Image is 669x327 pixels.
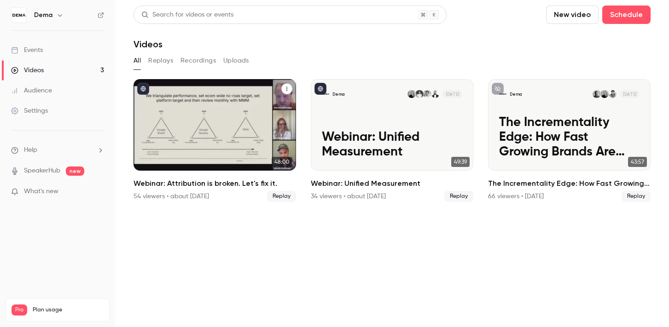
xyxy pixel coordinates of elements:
span: Pro [12,304,27,316]
iframe: Noticeable Trigger [93,188,104,196]
span: new [66,166,84,176]
a: SpeakerHub [24,166,60,176]
p: The Incrementality Edge: How Fast Growing Brands Are Scaling With DEMA, RideStore & Vervaunt [499,115,640,160]
button: unpublished [492,83,504,95]
span: 48:00 [272,157,292,167]
span: What's new [24,187,58,196]
img: Jessika Ödling [600,90,609,98]
button: All [134,53,141,68]
div: Videos [11,66,44,75]
ul: Videos [134,79,651,202]
span: [DATE] [442,90,462,98]
span: Replay [622,191,651,202]
p: Dema [510,92,522,97]
span: [DATE] [620,90,640,98]
div: Settings [11,106,48,115]
div: Search for videos or events [141,10,233,20]
span: Plan usage [33,306,104,314]
h1: Videos [134,39,163,50]
img: Dema [12,8,26,23]
h2: Webinar: Unified Measurement [311,178,473,189]
img: Jessika Ödling [407,90,416,98]
div: 54 viewers • about [DATE] [134,192,209,201]
li: Webinar: Attribution is broken. Let's fix it. [134,79,296,202]
h2: The Incrementality Edge: How Fast Growing Brands Are Scaling With DEMA, RideStore & Vervaunt [488,178,651,189]
button: Uploads [223,53,249,68]
h6: Dema [34,11,52,20]
a: Webinar: Unified MeasurementDemaRudy RibardièreJonatan EhnHenrik Hoffman Kraft (moderator)Jessika... [311,79,473,202]
button: Replays [148,53,173,68]
li: The Incrementality Edge: How Fast Growing Brands Are Scaling With DEMA, RideStore & Vervaunt [488,79,651,202]
h2: Webinar: Attribution is broken. Let's fix it. [134,178,296,189]
a: The Incrementality Edge: How Fast Growing Brands Are Scaling With DEMA, RideStore & VervauntDemaD... [488,79,651,202]
img: Rudy Ribardière [431,90,440,98]
div: 34 viewers • about [DATE] [311,192,386,201]
span: 49:39 [451,157,470,167]
button: New video [546,6,599,24]
button: published [137,83,149,95]
img: Jonatan Ehn [423,90,431,98]
div: Audience [11,86,52,95]
span: Replay [444,191,473,202]
span: 43:57 [628,157,647,167]
section: Videos [134,6,651,321]
img: Daniel Stremel [609,90,617,98]
p: Webinar: Unified Measurement [322,130,462,160]
span: Replay [267,191,296,202]
li: help-dropdown-opener [11,145,104,155]
p: Dema [332,92,345,97]
button: Recordings [180,53,216,68]
div: Events [11,46,43,55]
button: published [314,83,326,95]
img: Henrik Hoffman Kraft (moderator) [415,90,424,98]
li: Webinar: Unified Measurement [311,79,473,202]
div: 66 viewers • [DATE] [488,192,544,201]
span: Help [24,145,37,155]
button: Schedule [602,6,651,24]
img: Declan Etheridge [593,90,601,98]
a: 48:00Webinar: Attribution is broken. Let's fix it.54 viewers • about [DATE]Replay [134,79,296,202]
